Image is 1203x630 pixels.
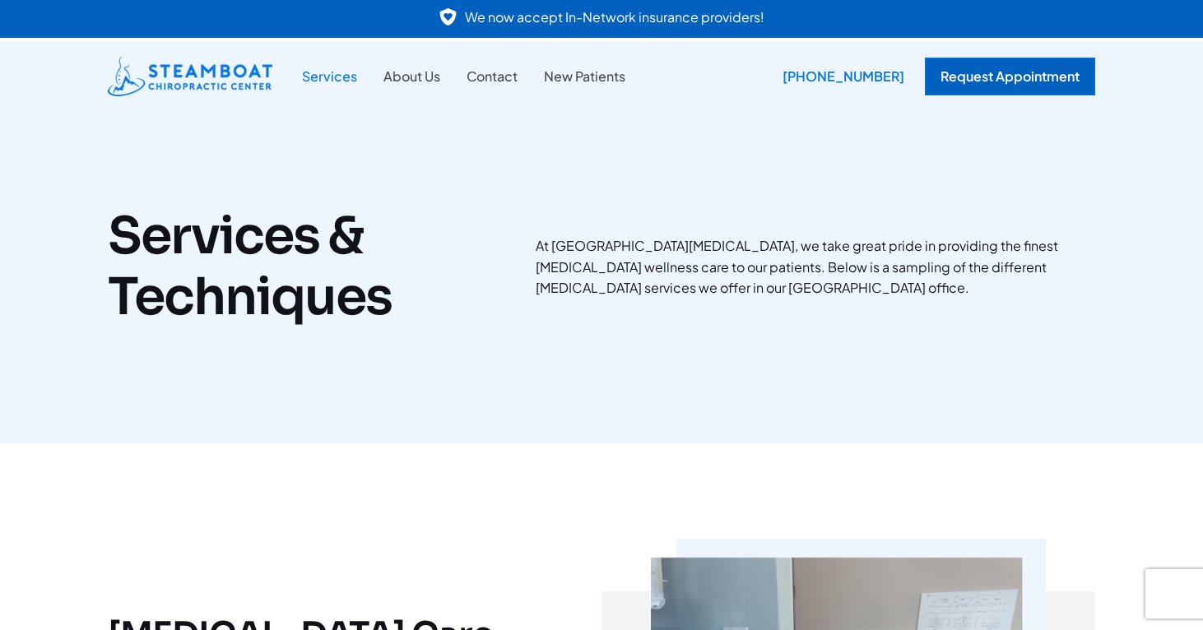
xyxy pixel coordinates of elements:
[770,58,917,95] div: [PHONE_NUMBER]
[289,66,370,87] a: Services
[370,66,453,87] a: About Us
[108,57,272,96] img: Steamboat Chiropractic Center
[289,66,639,87] nav: Site Navigation
[531,66,639,87] a: New Patients
[770,58,908,95] a: [PHONE_NUMBER]
[453,66,531,87] a: Contact
[536,235,1095,299] p: At [GEOGRAPHIC_DATA][MEDICAL_DATA], we take great pride in providing the finest [MEDICAL_DATA] we...
[925,58,1095,95] a: Request Appointment
[108,206,503,328] h1: Services & Techniques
